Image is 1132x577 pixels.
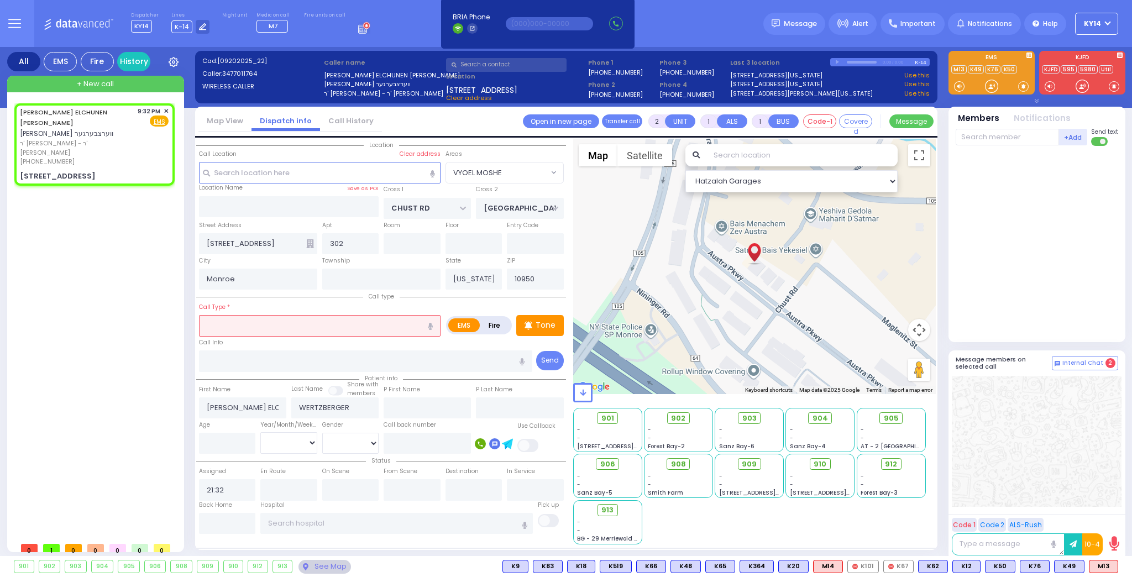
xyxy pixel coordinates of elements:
[39,560,60,573] div: 902
[171,560,192,573] div: 908
[985,560,1015,573] div: K50
[847,560,879,573] div: K101
[636,560,666,573] div: BLS
[260,421,317,429] div: Year/Month/Week/Day
[199,385,230,394] label: First Name
[304,12,345,19] label: Fire units on call
[260,501,285,510] label: Hospital
[507,256,515,265] label: ZIP
[446,93,492,102] span: Clear address
[222,69,257,78] span: 3477011764
[1020,560,1050,573] div: BLS
[199,162,441,183] input: Search location here
[742,459,757,470] span: 909
[507,221,538,230] label: Entry Code
[670,560,701,573] div: BLS
[719,480,722,489] span: -
[978,518,1006,532] button: Code 2
[985,65,1000,74] a: K76
[1042,65,1060,74] a: KJFD
[44,52,77,71] div: EMS
[889,114,934,128] button: Message
[322,221,332,230] label: Apt
[1059,129,1088,145] button: +Add
[224,560,243,573] div: 910
[248,560,268,573] div: 912
[202,56,321,66] label: Cad:
[813,413,828,424] span: 904
[199,421,210,429] label: Age
[197,560,218,573] div: 909
[446,162,548,182] span: VYOEL MOSHE
[384,421,436,429] label: Call back number
[256,12,291,19] label: Medic on call
[648,442,685,450] span: Forest Bay-2
[577,472,580,480] span: -
[648,472,651,480] span: -
[324,71,442,80] label: [PERSON_NAME] ELCHUNEN [PERSON_NAME]
[577,442,682,450] span: [STREET_ADDRESS][PERSON_NAME]
[446,256,461,265] label: State
[705,560,735,573] div: K65
[600,560,632,573] div: BLS
[730,58,830,67] label: Last 3 location
[778,560,809,573] div: BLS
[171,12,210,19] label: Lines
[198,116,251,126] a: Map View
[601,505,614,516] span: 913
[1014,112,1071,125] button: Notifications
[154,118,165,126] u: EMS
[778,560,809,573] div: K20
[861,472,864,480] span: -
[1002,65,1017,74] a: K50
[81,52,114,71] div: Fire
[20,157,75,166] span: [PHONE_NUMBER]
[588,58,656,67] span: Phone 1
[446,72,585,81] label: Location
[904,71,930,80] a: Use this
[861,442,942,450] span: AT - 2 [GEOGRAPHIC_DATA]
[648,480,651,489] span: -
[1061,65,1077,74] a: 595
[199,256,211,265] label: City
[164,107,169,116] span: ✕
[852,19,868,29] span: Alert
[273,560,292,573] div: 913
[132,544,148,552] span: 0
[507,467,535,476] label: In Service
[347,389,375,397] span: members
[384,467,417,476] label: From Scene
[885,459,897,470] span: 912
[138,107,160,116] span: 9:32 PM
[1062,359,1103,367] span: Internal Chat
[617,144,672,166] button: Show satellite imagery
[533,560,563,573] div: K83
[154,544,170,552] span: 0
[109,544,126,552] span: 0
[852,564,858,569] img: red-radio-icon.svg
[87,544,104,552] span: 0
[577,426,580,434] span: -
[576,380,612,394] img: Google
[956,129,1059,145] input: Search member
[952,560,981,573] div: K12
[717,114,747,128] button: ALS
[1084,19,1101,29] span: KY14
[14,560,34,573] div: 901
[322,256,350,265] label: Township
[908,319,930,341] button: Map camera controls
[65,560,86,573] div: 903
[1043,19,1058,29] span: Help
[7,52,40,71] div: All
[322,421,343,429] label: Gender
[251,116,320,126] a: Dispatch info
[985,560,1015,573] div: BLS
[636,560,666,573] div: K66
[536,351,564,370] button: Send
[803,114,836,128] button: Code-1
[790,489,894,497] span: [STREET_ADDRESS][PERSON_NAME]
[968,19,1012,29] span: Notifications
[476,185,498,194] label: Cross 2
[269,22,278,30] span: M7
[888,564,894,569] img: red-radio-icon.svg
